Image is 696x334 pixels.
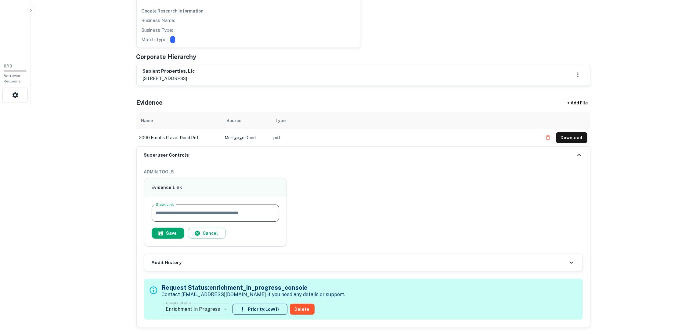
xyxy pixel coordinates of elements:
span: 0 / 10 [4,64,12,68]
div: Type [276,117,286,124]
button: Delete [290,304,315,315]
p: Match Type: [142,36,168,43]
label: Slack Link [156,202,174,207]
h5: Evidence [136,98,163,107]
div: + Add File [556,97,599,108]
td: 2000 frontis plaza - deed.pdf [136,129,222,146]
p: [STREET_ADDRESS] [143,75,195,82]
h5: Request Status: enrichment_in_progress_console [162,283,345,292]
button: Delete file [543,133,554,143]
iframe: Chat Widget [665,285,696,314]
div: Name [141,117,153,124]
th: Type [271,112,539,129]
button: Save [152,228,184,239]
div: Source [227,117,242,124]
td: Mortgage Deed [222,129,271,146]
td: pdf [271,129,539,146]
h5: Corporate Hierarchy [136,52,197,61]
label: Update Status [166,300,191,306]
h6: sapient properties, llc [143,68,195,75]
h6: Google Research Information [142,8,356,14]
p: Business Name: [142,17,175,24]
button: Cancel [188,228,226,239]
h6: Superuser Controls [144,152,189,159]
th: Source [222,112,271,129]
button: Download [556,132,587,143]
h6: ADMIN TOOLS [144,169,583,175]
button: Priority:Low(1) [233,304,287,315]
p: Contact [EMAIL_ADDRESS][DOMAIN_NAME] if you need any details or support. [162,291,345,298]
span: Borrower Requests [4,74,21,83]
h6: Audit History [152,259,182,266]
div: Enrichment In Progress [162,301,230,318]
div: scrollable content [136,112,590,146]
h6: Evidence Link [152,184,279,191]
th: Name [136,112,222,129]
p: Business Type: [142,27,173,34]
